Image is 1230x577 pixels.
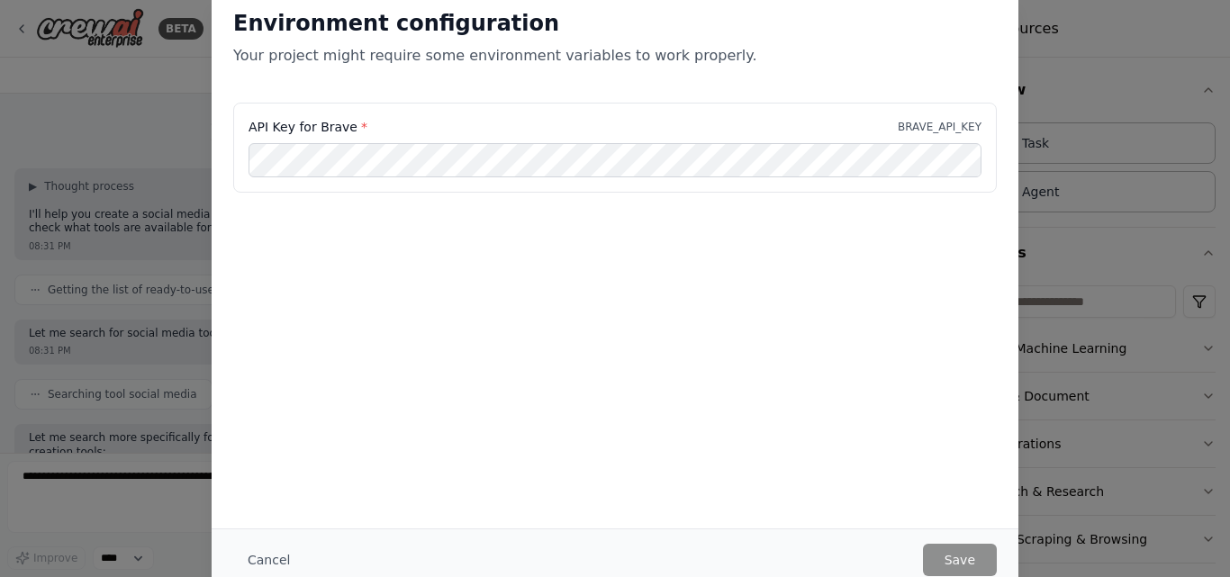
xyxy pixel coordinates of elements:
h2: Environment configuration [233,9,997,38]
p: BRAVE_API_KEY [898,120,981,134]
button: Cancel [233,544,304,576]
label: API Key for Brave [249,118,367,136]
button: Save [923,544,997,576]
p: Your project might require some environment variables to work properly. [233,45,997,67]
